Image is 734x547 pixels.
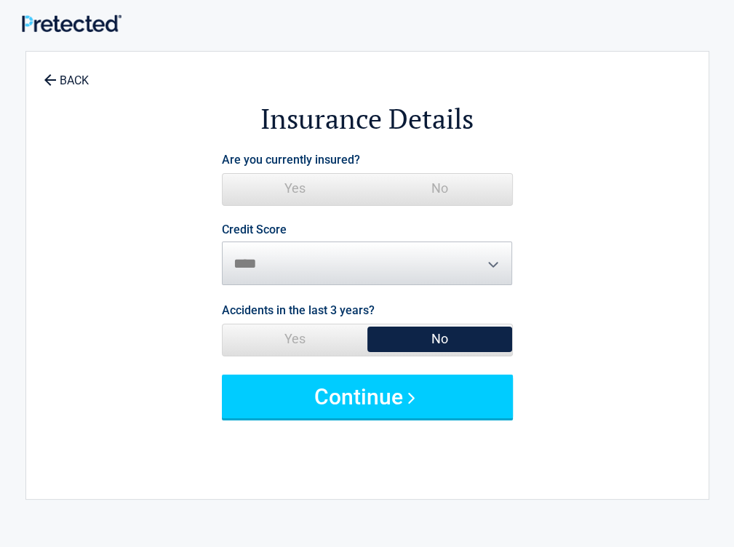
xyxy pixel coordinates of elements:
[222,375,513,418] button: Continue
[223,174,367,203] span: Yes
[222,300,375,320] label: Accidents in the last 3 years?
[367,174,512,203] span: No
[222,150,360,169] label: Are you currently insured?
[222,224,287,236] label: Credit Score
[223,324,367,354] span: Yes
[367,324,512,354] span: No
[22,15,121,33] img: Main Logo
[106,100,629,137] h2: Insurance Details
[41,61,92,87] a: BACK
